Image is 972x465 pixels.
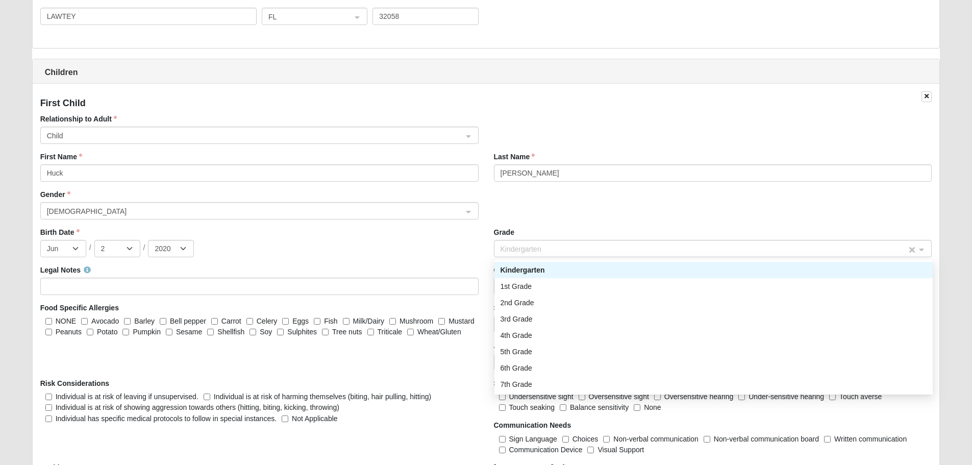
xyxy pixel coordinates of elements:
[56,317,76,325] span: NONE
[494,303,558,313] label: Special Needs
[494,265,613,275] label: Confirmed No [MEDICAL_DATA]
[282,415,288,422] input: Not Applicable
[738,394,745,400] input: Under-sensitive hearing
[45,415,52,422] input: Individual has specific medical protocols to follow in special instances.
[40,378,109,388] label: Risk Considerations
[704,436,710,443] input: Non-verbal communication board
[509,393,574,401] span: Undersensitive sight
[166,329,172,335] input: Sesame
[378,328,403,336] span: Triticale
[570,403,629,411] span: Balance sensitivity
[829,394,836,400] input: Touch averse
[324,317,337,325] span: Fish
[45,404,52,411] input: Individual is at risk of showing aggression towards others (hitting, biting, kicking, throwing)
[40,98,932,109] h4: First Child
[613,435,699,443] span: Non-verbal communication
[47,206,463,217] span: Male
[501,346,927,357] div: 5th Grade
[33,67,940,77] h1: Children
[501,362,927,374] div: 6th Grade
[143,242,145,253] span: /
[494,327,933,344] div: 4th Grade
[89,242,91,253] span: /
[160,318,166,325] input: Bell pepper
[438,318,445,325] input: Mustard
[494,295,933,311] div: 2nd Grade
[40,8,257,25] input: City
[509,446,583,454] span: Communication Device
[494,376,933,393] div: 7th Grade
[644,403,661,411] span: None
[133,328,160,336] span: Pumpkin
[499,404,506,411] input: Touch seaking
[589,393,649,401] span: Oversensitive sight
[634,404,640,411] input: None
[494,278,933,295] div: 1st Grade
[417,328,461,336] span: Wheat/Gluten
[56,393,198,401] span: Individual is at risk of leaving if unsupervised.
[122,329,129,335] input: Pumpkin
[654,394,661,400] input: Oversensitive hearing
[494,227,514,237] label: Grade
[268,11,342,22] span: FL
[834,435,907,443] span: Written communication
[501,264,927,276] div: Kindergarten
[211,318,218,325] input: Carrot
[257,317,277,325] span: Celery
[664,393,733,401] span: Oversensitive hearing
[40,227,80,237] label: Birth Date
[509,403,555,411] span: Touch seaking
[246,318,253,325] input: Celery
[501,281,927,292] div: 1st Grade
[170,317,206,325] span: Bell pepper
[494,344,933,360] div: 5th Grade
[221,317,241,325] span: Carrot
[56,403,339,411] span: Individual is at risk of showing aggression towards others (hitting, biting, kicking, throwing)
[40,152,82,162] label: First Name
[134,317,155,325] span: Barley
[714,435,819,443] span: Non-verbal communication board
[343,318,350,325] input: Milk/Dairy
[40,265,91,275] label: Legal Notes
[494,378,560,388] label: Sensory Sensitivity
[45,329,52,335] input: Peanuts
[40,114,117,124] label: Relationship to Adult
[292,414,338,423] span: Not Applicable
[176,328,202,336] span: Sesame
[603,436,610,443] input: Non-verbal communication
[494,152,535,162] label: Last Name
[214,393,431,401] span: Individual is at risk of harming themselves (biting, hair pulling, hitting)
[45,394,52,400] input: Individual is at risk of leaving if unsupervised.
[45,318,52,325] input: NONE
[562,436,569,443] input: Choices
[40,303,119,313] label: Food Specific Allergies
[499,447,506,453] input: Communication Device
[372,8,478,25] input: Zip
[501,379,927,390] div: 7th Grade
[353,317,384,325] span: Milk/Dairy
[56,414,277,423] span: Individual has specific medical protocols to follow in special instances.
[494,311,933,327] div: 3rd Grade
[250,329,256,335] input: Soy
[499,436,506,443] input: Sign Language
[47,130,463,141] span: Child
[287,328,317,336] span: Sulphites
[56,328,82,336] span: Peanuts
[292,317,309,325] span: Eggs
[332,328,362,336] span: Tree nuts
[501,243,907,255] span: Kindergarten
[389,318,396,325] input: Mushroom
[204,394,210,400] input: Individual is at risk of harming themselves (biting, hair pulling, hitting)
[400,317,433,325] span: Mushroom
[579,394,585,400] input: Oversensitive sight
[40,189,70,200] label: Gender
[448,317,475,325] span: Mustard
[494,340,558,351] label: Accomodations
[494,420,571,430] label: Communication Needs
[494,360,933,376] div: 6th Grade
[81,318,88,325] input: Avocado
[749,393,824,401] span: Under-sensitive hearing
[87,329,93,335] input: Potato
[367,329,374,335] input: Triticale
[501,313,927,325] div: 3rd Grade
